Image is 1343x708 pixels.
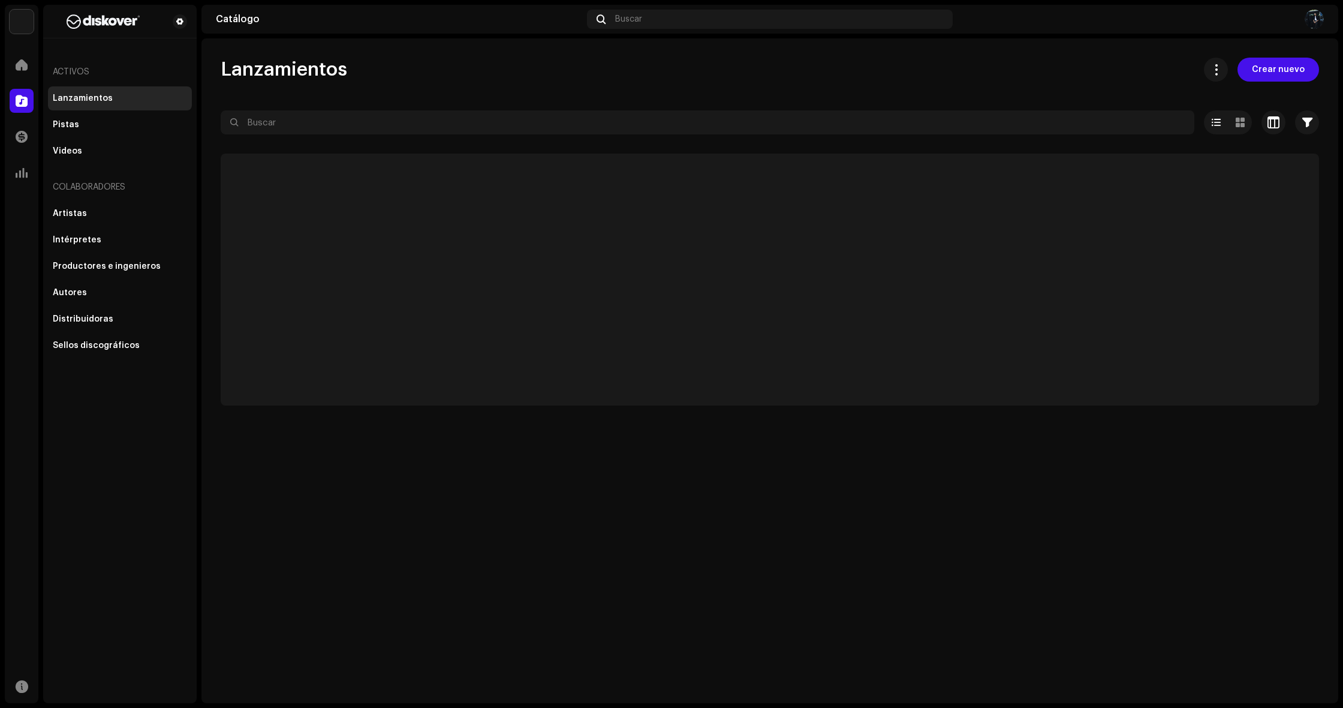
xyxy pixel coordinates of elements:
re-m-nav-item: Videos [48,139,192,163]
div: Catálogo [216,14,582,24]
div: Lanzamientos [53,94,113,103]
button: Crear nuevo [1237,58,1319,82]
span: Lanzamientos [221,58,347,82]
input: Buscar [221,110,1194,134]
re-m-nav-item: Productores e ingenieros [48,254,192,278]
re-m-nav-item: Artistas [48,202,192,226]
span: Crear nuevo [1252,58,1305,82]
re-a-nav-header: Colaboradores [48,173,192,202]
div: Artistas [53,209,87,218]
div: Sellos discográficos [53,341,140,350]
re-m-nav-item: Lanzamientos [48,86,192,110]
re-m-nav-item: Autores [48,281,192,305]
div: Videos [53,146,82,156]
div: Productores e ingenieros [53,262,161,271]
div: Autores [53,288,87,298]
img: 297a105e-aa6c-4183-9ff4-27133c00f2e2 [10,10,34,34]
re-a-nav-header: Activos [48,58,192,86]
div: Intérpretes [53,235,101,245]
re-m-nav-item: Intérpretes [48,228,192,252]
re-m-nav-item: Sellos discográficos [48,334,192,358]
span: Buscar [615,14,642,24]
img: b627a117-4a24-417a-95e9-2d0c90689367 [53,14,153,29]
div: Distribuidoras [53,314,113,324]
re-m-nav-item: Distribuidoras [48,307,192,331]
re-m-nav-item: Pistas [48,113,192,137]
img: e659d5ec-1653-4f22-a2a6-b03bb28f7fa1 [1305,10,1324,29]
div: Pistas [53,120,79,130]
